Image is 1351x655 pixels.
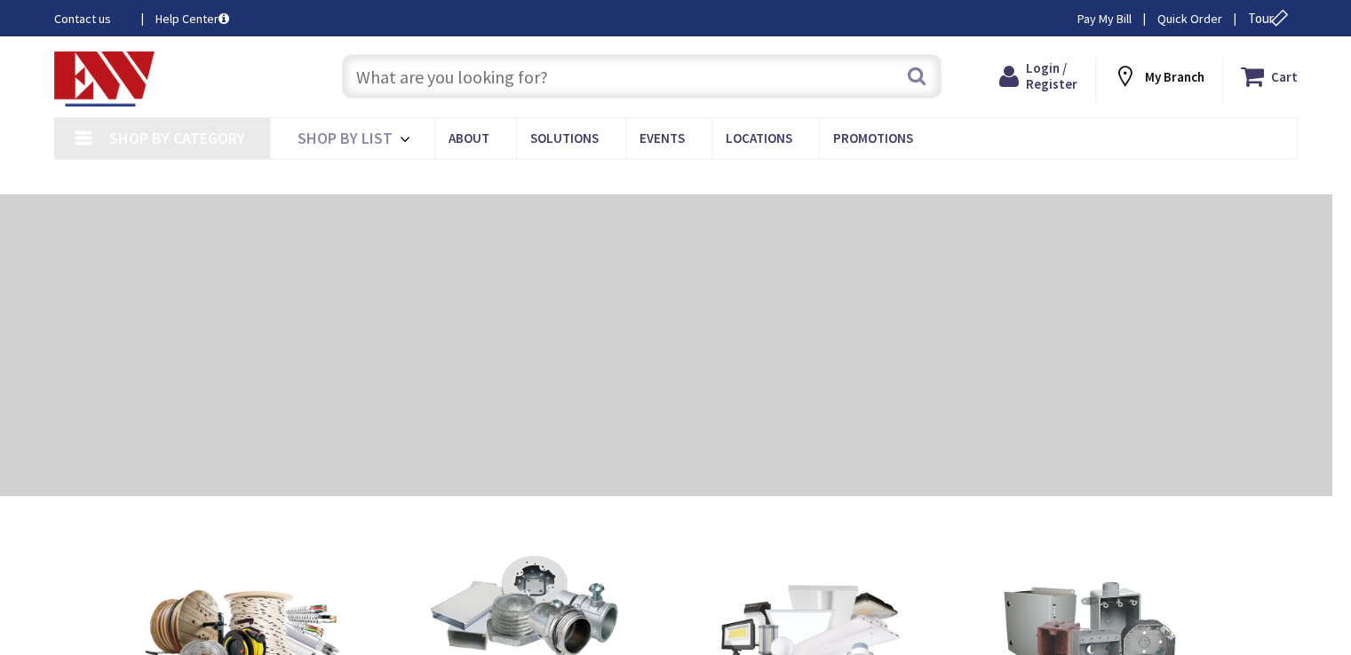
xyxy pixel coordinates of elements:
div: My Branch [1113,60,1204,92]
span: Tour [1248,10,1293,27]
span: Shop By Category [109,128,245,148]
span: Shop By List [298,128,393,148]
span: Promotions [833,130,913,146]
a: Pay My Bill [1077,10,1132,28]
span: Solutions [530,130,599,146]
a: Contact us [54,10,127,28]
span: About [449,130,489,146]
a: Login / Register [999,60,1077,92]
a: Cart [1241,60,1298,92]
span: Login / Register [1026,59,1077,92]
a: Help Center [155,10,229,28]
strong: Cart [1271,60,1298,92]
a: Quick Order [1157,10,1222,28]
span: Locations [726,130,792,146]
strong: My Branch [1145,68,1204,85]
input: What are you looking for? [342,54,942,99]
span: Events [640,130,685,146]
img: Electrical Wholesalers, Inc. [54,51,155,107]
